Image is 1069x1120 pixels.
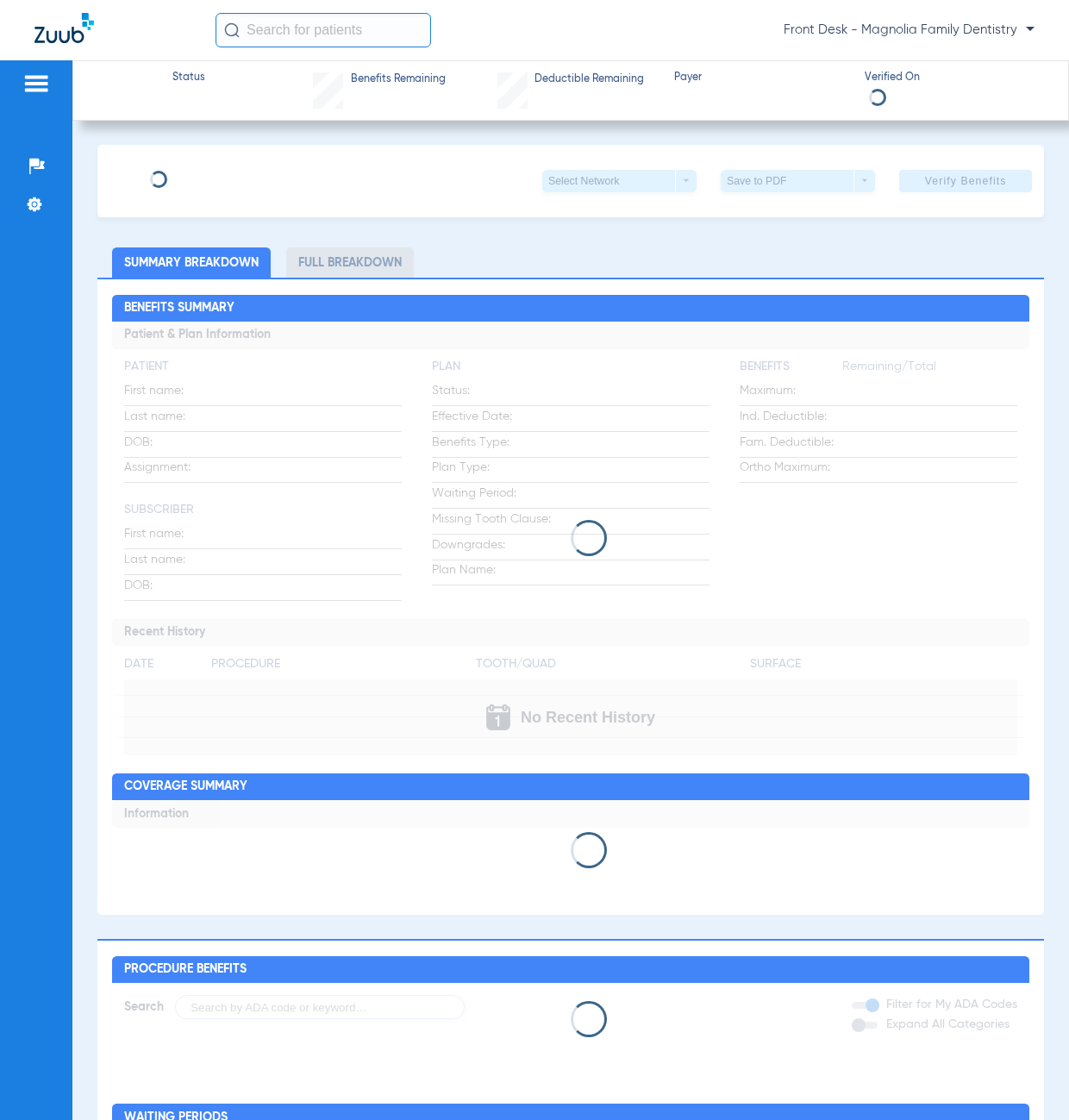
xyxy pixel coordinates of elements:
img: Zuub Logo [34,13,94,43]
li: Summary Breakdown [112,247,271,278]
span: Status [172,71,205,86]
span: Payer [674,71,850,86]
h2: Benefits Summary [112,295,1028,322]
li: Full Breakdown [286,247,414,278]
h2: Procedure Benefits [112,956,1028,984]
h2: Coverage Summary [112,773,1028,801]
span: Deductible Remaining [534,72,644,88]
input: Search for patients [216,13,431,47]
span: Verified On [865,71,1041,86]
span: Benefits Remaining [351,72,446,88]
img: Search Icon [224,22,240,38]
span: Front Desk - Magnolia Family Dentistry [784,22,1035,39]
img: hamburger-icon [22,73,50,94]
